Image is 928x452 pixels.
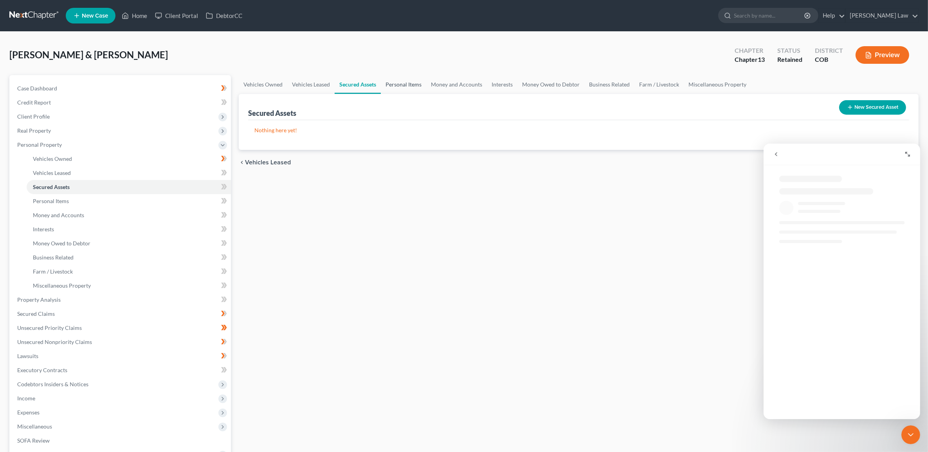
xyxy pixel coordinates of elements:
[17,339,92,345] span: Unsecured Nonpriority Claims
[17,296,61,303] span: Property Analysis
[27,194,231,208] a: Personal Items
[764,144,920,419] iframe: Intercom live chat
[11,81,231,95] a: Case Dashboard
[11,349,231,363] a: Lawsuits
[82,13,108,19] span: New Case
[33,282,91,289] span: Miscellaneous Property
[17,381,88,387] span: Codebtors Insiders & Notices
[11,95,231,110] a: Credit Report
[17,395,35,402] span: Income
[27,166,231,180] a: Vehicles Leased
[151,9,202,23] a: Client Portal
[287,75,335,94] a: Vehicles Leased
[17,127,51,134] span: Real Property
[239,159,245,166] i: chevron_left
[17,409,40,416] span: Expenses
[17,324,82,331] span: Unsecured Priority Claims
[17,437,50,444] span: SOFA Review
[17,310,55,317] span: Secured Claims
[27,222,231,236] a: Interests
[11,307,231,321] a: Secured Claims
[239,75,287,94] a: Vehicles Owned
[239,159,291,166] button: chevron_left Vehicles Leased
[815,46,843,55] div: District
[634,75,684,94] a: Farm / Livestock
[33,155,72,162] span: Vehicles Owned
[684,75,751,94] a: Miscellaneous Property
[839,100,906,115] button: New Secured Asset
[17,85,57,92] span: Case Dashboard
[27,265,231,279] a: Farm / Livestock
[17,113,50,120] span: Client Profile
[758,56,765,63] span: 13
[819,9,845,23] a: Help
[901,425,920,444] iframe: Intercom live chat
[11,434,231,448] a: SOFA Review
[517,75,584,94] a: Money Owed to Debtor
[17,353,38,359] span: Lawsuits
[202,9,246,23] a: DebtorCC
[27,152,231,166] a: Vehicles Owned
[777,55,802,64] div: Retained
[33,226,54,232] span: Interests
[335,75,381,94] a: Secured Assets
[17,367,67,373] span: Executory Contracts
[33,240,90,247] span: Money Owed to Debtor
[11,335,231,349] a: Unsecured Nonpriority Claims
[27,279,231,293] a: Miscellaneous Property
[11,321,231,335] a: Unsecured Priority Claims
[11,363,231,377] a: Executory Contracts
[33,268,73,275] span: Farm / Livestock
[248,108,296,118] div: Secured Assets
[487,75,517,94] a: Interests
[33,198,69,204] span: Personal Items
[33,169,71,176] span: Vehicles Leased
[735,46,765,55] div: Chapter
[245,159,291,166] span: Vehicles Leased
[11,293,231,307] a: Property Analysis
[8,100,164,134] h1: Schedule A/B (106A/B) - Full Form Instructions
[27,236,231,250] a: Money Owed to Debtor
[33,212,84,218] span: Money and Accounts
[381,75,426,94] a: Personal Items
[254,126,903,134] p: Nothing here yet!
[33,184,70,190] span: Secured Assets
[17,423,52,430] span: Miscellaneous
[735,55,765,64] div: Chapter
[17,99,51,106] span: Credit Report
[734,8,805,23] input: Search by name...
[815,55,843,64] div: COB
[777,46,802,55] div: Status
[856,46,909,64] button: Preview
[118,9,151,23] a: Home
[27,180,231,194] a: Secured Assets
[584,75,634,94] a: Business Related
[846,9,918,23] a: [PERSON_NAME] Law
[27,250,231,265] a: Business Related
[17,141,62,148] span: Personal Property
[426,75,487,94] a: Money and Accounts
[33,254,74,261] span: Business Related
[9,49,168,60] span: [PERSON_NAME] & [PERSON_NAME]
[27,208,231,222] a: Money and Accounts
